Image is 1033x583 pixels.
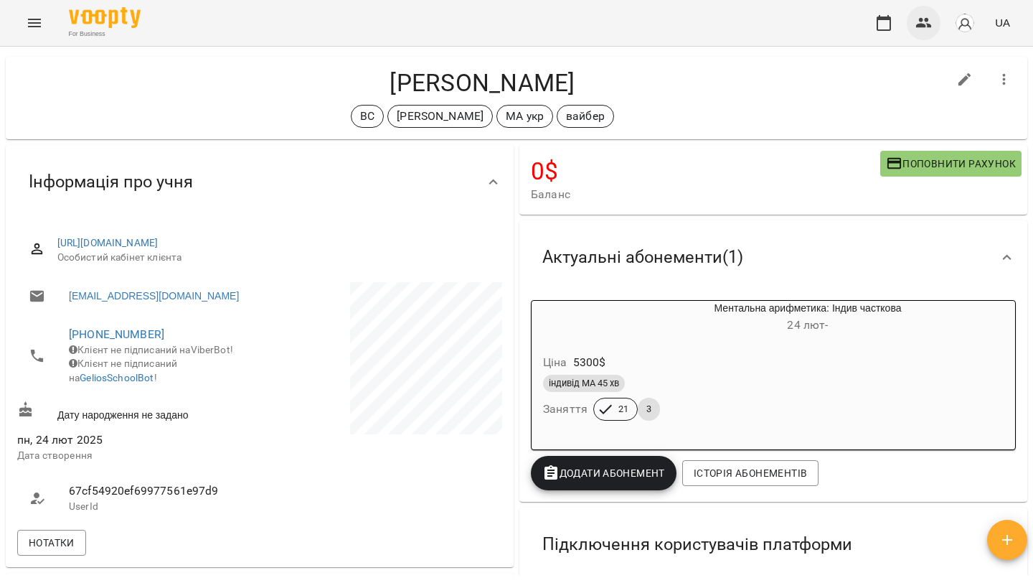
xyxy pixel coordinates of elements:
span: Поповнити рахунок [886,155,1016,172]
span: 21 [610,403,637,416]
button: Додати Абонемент [531,456,676,490]
span: Клієнт не підписаний на ViberBot! [69,344,233,355]
div: Актуальні абонементи(1) [519,220,1027,294]
a: GeliosSchoolBot [80,372,154,383]
span: Актуальні абонементи ( 1 ) [542,246,743,269]
div: Ментальна арифметика: Індив часткова [532,301,600,335]
button: Історія абонементів [682,460,819,486]
p: вайбер [566,108,605,125]
a: [URL][DOMAIN_NAME] [57,237,159,248]
span: 67cf54920ef69977561e97d9 [69,482,245,500]
span: Клієнт не підписаний на ! [69,358,177,383]
span: Додати Абонемент [542,465,665,482]
button: Ментальна арифметика: Індив часткова24 лют- Ціна5300$індивід МА 45 хвЗаняття213 [532,301,1015,438]
span: For Business [69,29,141,39]
span: Баланс [531,186,880,203]
p: Дата створення [17,449,257,463]
div: Ментальна арифметика: Індив часткова [600,301,1015,335]
div: МА укр [496,105,553,128]
span: Історія абонементів [694,465,807,482]
p: ВС [360,108,374,125]
p: МА укр [506,108,544,125]
a: [EMAIL_ADDRESS][DOMAIN_NAME] [69,289,239,303]
img: avatar_s.png [955,13,975,33]
div: [PERSON_NAME] [387,105,493,128]
button: Поповнити рахунок [880,151,1022,177]
a: [PHONE_NUMBER] [69,327,164,341]
button: Menu [17,6,52,40]
button: Нотатки [17,530,86,556]
div: вайбер [557,105,614,128]
h4: [PERSON_NAME] [17,68,948,98]
div: Підключення користувачів платформи [519,508,1027,582]
h6: Ціна [543,353,567,373]
h6: Заняття [543,399,588,419]
span: Інформація про учня [29,171,193,193]
p: [PERSON_NAME] [397,108,484,125]
img: Voopty Logo [69,7,141,28]
div: Інформація про учня [6,145,514,219]
span: 24 лют - [787,318,828,332]
span: Підключення користувачів платформи [542,533,852,556]
span: індивід МА 45 хв [543,377,625,390]
span: UA [995,15,1010,30]
h4: 0 $ [531,157,880,186]
span: 3 [638,403,660,416]
span: Нотатки [29,534,75,551]
span: пн, 24 лют 2025 [17,432,257,449]
p: UserId [69,500,245,514]
p: 5300 $ [573,354,606,371]
span: Особистий кабінет клієнта [57,251,491,265]
button: UA [989,9,1016,36]
div: ВС [351,105,384,128]
div: Дату народження не задано [14,398,260,425]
